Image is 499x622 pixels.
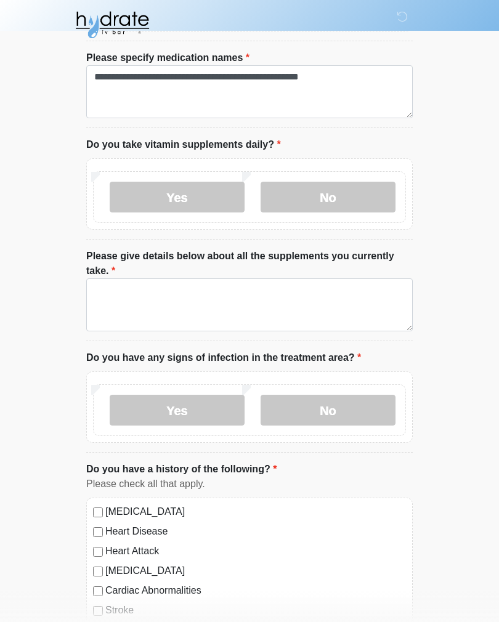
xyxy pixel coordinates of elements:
label: [MEDICAL_DATA] [105,563,406,578]
label: Yes [110,182,245,212]
input: [MEDICAL_DATA] [93,567,103,576]
input: Stroke [93,606,103,616]
label: Cardiac Abnormalities [105,583,406,598]
label: Do you have a history of the following? [86,462,277,477]
label: Please specify medication names [86,50,249,65]
label: Please give details below about all the supplements you currently take. [86,249,413,278]
label: Do you take vitamin supplements daily? [86,137,281,152]
label: Stroke [105,603,406,618]
label: Yes [110,395,245,426]
label: Do you have any signs of infection in the treatment area? [86,350,361,365]
input: [MEDICAL_DATA] [93,507,103,517]
div: Please check all that apply. [86,477,413,491]
label: Heart Attack [105,544,406,559]
label: [MEDICAL_DATA] [105,504,406,519]
label: Heart Disease [105,524,406,539]
label: No [261,182,396,212]
img: Hydrate IV Bar - Fort Collins Logo [74,9,150,40]
input: Heart Attack [93,547,103,557]
label: No [261,395,396,426]
input: Heart Disease [93,527,103,537]
input: Cardiac Abnormalities [93,586,103,596]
